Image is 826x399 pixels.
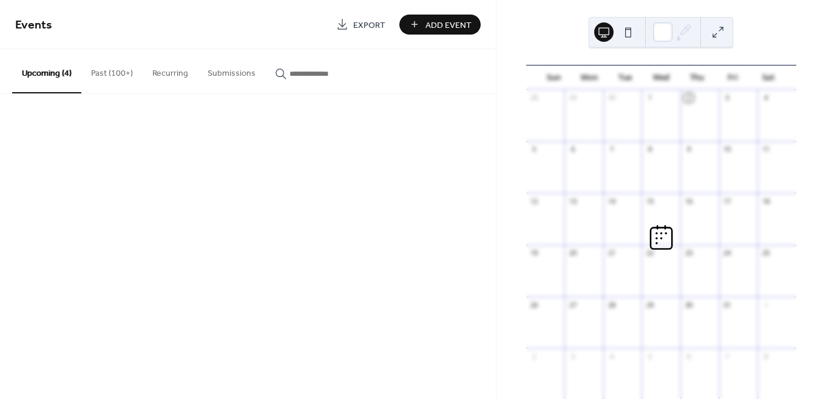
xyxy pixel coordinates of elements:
div: Mon [572,65,608,90]
div: 4 [607,352,616,361]
div: 20 [568,249,577,258]
div: 29 [568,93,577,102]
div: 11 [761,145,770,154]
div: 21 [607,249,616,258]
div: 29 [645,300,654,309]
div: 26 [530,300,539,309]
div: 30 [684,300,693,309]
button: Add Event [399,15,481,35]
div: 25 [761,249,770,258]
div: 5 [645,352,654,361]
div: 19 [530,249,539,258]
div: 12 [530,196,539,206]
div: 8 [761,352,770,361]
div: 18 [761,196,770,206]
button: Upcoming (4) [12,49,81,93]
span: Events [15,13,52,37]
div: 9 [684,145,693,154]
div: 7 [723,352,732,361]
div: 3 [568,352,577,361]
div: 2 [530,352,539,361]
div: Sun [536,65,572,90]
span: Export [353,19,385,32]
div: 15 [645,196,654,206]
div: 24 [723,249,732,258]
div: 14 [607,196,616,206]
div: 23 [684,249,693,258]
div: 31 [723,300,732,309]
div: 10 [723,145,732,154]
div: 5 [530,145,539,154]
button: Past (100+) [81,49,143,92]
button: Submissions [198,49,265,92]
div: 1 [645,93,654,102]
div: 6 [684,352,693,361]
div: Fri [715,65,751,90]
div: 13 [568,196,577,206]
div: 16 [684,196,693,206]
div: Sat [751,65,787,90]
div: 22 [645,249,654,258]
div: 2 [684,93,693,102]
div: 27 [568,300,577,309]
button: Recurring [143,49,198,92]
div: Wed [643,65,679,90]
div: 7 [607,145,616,154]
div: 8 [645,145,654,154]
a: Export [327,15,394,35]
div: 6 [568,145,577,154]
div: 4 [761,93,770,102]
div: 30 [607,93,616,102]
div: 28 [607,300,616,309]
div: 28 [530,93,539,102]
div: 1 [761,300,770,309]
span: Add Event [425,19,472,32]
div: 3 [723,93,732,102]
div: Tue [608,65,643,90]
div: 17 [723,196,732,206]
div: Thu [679,65,715,90]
